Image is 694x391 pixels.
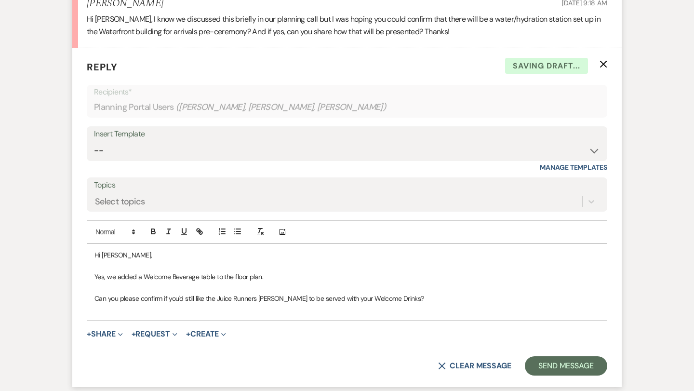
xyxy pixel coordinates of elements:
p: Recipients* [94,86,600,98]
button: Request [132,330,177,338]
div: Insert Template [94,127,600,141]
p: Hi [PERSON_NAME], I know we discussed this briefly in our planning call but I was hoping you coul... [87,13,607,38]
span: Reply [87,61,118,73]
p: Yes, we added a Welcome Beverage table to the floor plan. [94,271,600,282]
span: + [186,330,190,338]
button: Share [87,330,123,338]
span: ( [PERSON_NAME], [PERSON_NAME], [PERSON_NAME] ) [176,101,387,114]
button: Create [186,330,226,338]
p: Can you please confirm if you'd still like the Juice Runners [PERSON_NAME] to be served with your... [94,293,600,304]
div: Planning Portal Users [94,98,600,117]
button: Clear message [438,362,511,370]
span: + [87,330,91,338]
label: Topics [94,178,600,192]
span: + [132,330,136,338]
a: Manage Templates [540,163,607,172]
span: Saving draft... [505,58,588,74]
div: Select topics [95,195,145,208]
p: Hi [PERSON_NAME], [94,250,600,260]
button: Send Message [525,356,607,376]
